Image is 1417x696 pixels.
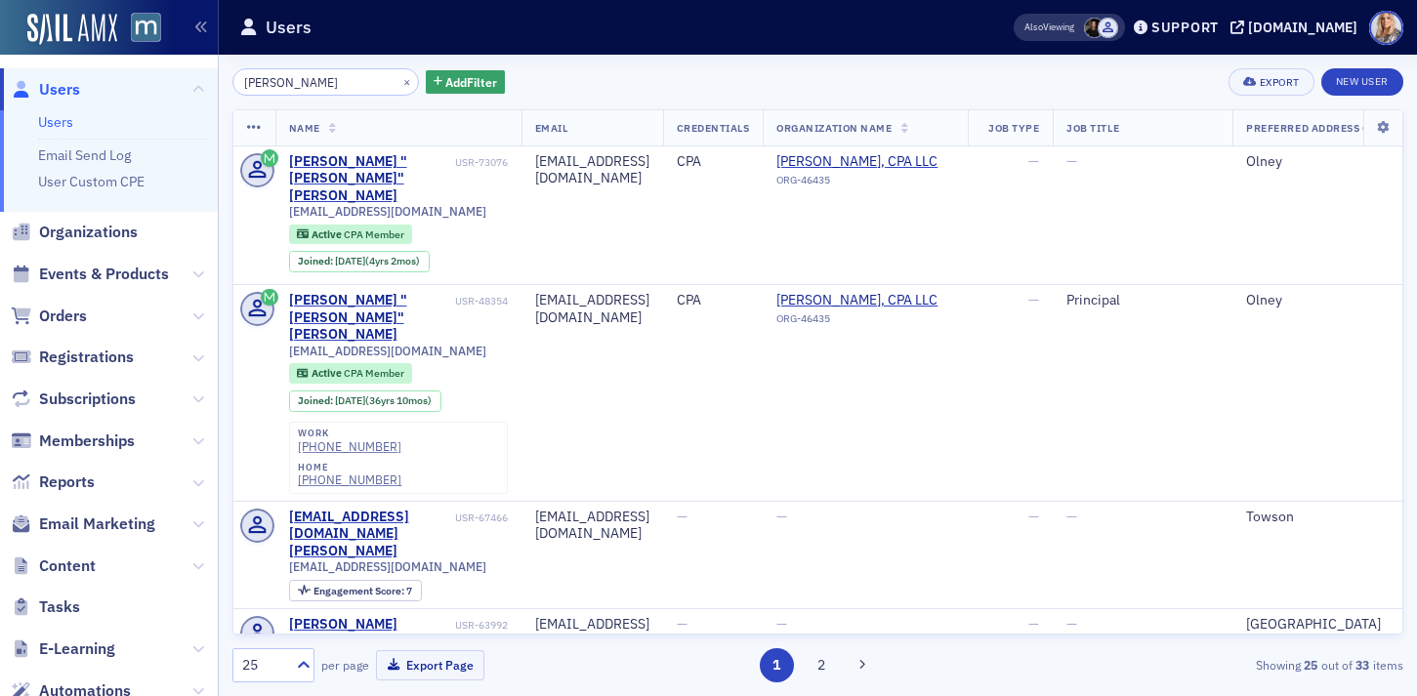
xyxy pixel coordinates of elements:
span: E-Learning [39,638,115,660]
span: Job Type [988,121,1039,135]
img: SailAMX [27,14,117,45]
a: E-Learning [11,638,115,660]
span: Organization Name [776,121,892,135]
a: Users [11,79,80,101]
img: SailAMX [131,13,161,43]
a: [PHONE_NUMBER] [298,472,401,487]
a: Active CPA Member [297,367,403,380]
span: Joined : [298,394,335,407]
button: AddFilter [426,70,506,95]
span: Justin Chase [1098,18,1118,38]
a: Subscriptions [11,389,136,410]
div: home [298,462,401,473]
span: Joined : [298,255,335,267]
span: — [776,615,787,633]
a: Memberships [11,430,135,452]
span: Active [312,227,344,241]
a: Content [11,555,96,577]
div: [PERSON_NAME] "[PERSON_NAME]" [PERSON_NAME] [289,292,452,344]
span: James Magno, CPA LLC [776,292,954,309]
span: — [1028,152,1039,170]
div: [EMAIL_ADDRESS][DOMAIN_NAME] [535,292,649,326]
div: [EMAIL_ADDRESS][DOMAIN_NAME] [535,153,649,187]
a: User Custom CPE [38,173,145,190]
span: — [677,508,688,525]
div: Support [1151,19,1219,36]
input: Search… [232,68,419,96]
a: Active CPA Member [297,227,403,240]
div: [EMAIL_ADDRESS][DOMAIN_NAME] [PERSON_NAME] [289,509,452,560]
a: Email Marketing [11,513,155,535]
h1: Users [266,16,312,39]
a: Tasks [11,596,80,618]
span: Active [312,366,344,380]
div: work [298,428,401,439]
span: Viewing [1024,20,1074,34]
span: Lauren McDonough [1084,18,1104,38]
span: Users [39,79,80,101]
div: Active: Active: CPA Member [289,363,413,383]
div: USR-48354 [455,295,508,307]
div: CPA [677,292,750,309]
button: Export Page [376,650,484,680]
button: Export [1229,68,1313,96]
span: — [1028,615,1039,633]
span: Memberships [39,430,135,452]
span: Events & Products [39,264,169,285]
div: ORG-46435 [776,174,954,193]
div: Active: Active: CPA Member [289,225,413,244]
div: Engagement Score: 7 [289,580,422,601]
span: Email Marketing [39,513,155,535]
div: [GEOGRAPHIC_DATA] [1246,616,1388,634]
span: CPA Member [344,227,404,241]
span: Preferred Address City [1246,121,1388,135]
a: [PERSON_NAME] [PERSON_NAME] [289,616,452,650]
a: Reports [11,471,95,493]
button: 2 [804,648,838,682]
div: Principal [1066,292,1219,309]
span: Job Title [1066,121,1119,135]
span: CPA Member [344,366,404,380]
div: Towson [1246,509,1388,526]
span: — [677,615,688,633]
div: ORG-46435 [776,312,954,332]
span: Organizations [39,222,138,243]
span: — [1028,508,1039,525]
a: Registrations [11,347,134,368]
a: Events & Products [11,264,169,285]
span: [EMAIL_ADDRESS][DOMAIN_NAME] [289,204,486,219]
span: — [1066,508,1077,525]
span: [DATE] [335,254,365,267]
a: [PERSON_NAME], CPA LLC [776,153,954,171]
label: per page [321,656,369,674]
div: Olney [1246,292,1388,309]
span: — [1066,152,1077,170]
strong: 33 [1353,656,1373,674]
div: Showing out of items [1026,656,1403,674]
span: Name [289,121,320,135]
span: Subscriptions [39,389,136,410]
span: [EMAIL_ADDRESS][DOMAIN_NAME] [289,559,486,574]
span: [EMAIL_ADDRESS][DOMAIN_NAME] [289,344,486,358]
span: Content [39,555,96,577]
strong: 25 [1301,656,1321,674]
button: 1 [760,648,794,682]
a: [PERSON_NAME] "[PERSON_NAME]" [PERSON_NAME] [289,153,452,205]
span: — [776,508,787,525]
a: Users [38,113,73,131]
a: View Homepage [117,13,161,46]
div: (4yrs 2mos) [335,255,420,267]
div: CPA [677,153,750,171]
span: Email [535,121,568,135]
div: Joined: 2021-07-02 00:00:00 [289,251,430,272]
div: Export [1260,77,1300,88]
span: — [1066,615,1077,633]
div: USR-73076 [455,156,508,169]
span: [DATE] [335,393,365,407]
div: Also [1024,20,1043,33]
span: Profile [1369,11,1403,45]
a: [PERSON_NAME], CPA LLC [776,292,954,309]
